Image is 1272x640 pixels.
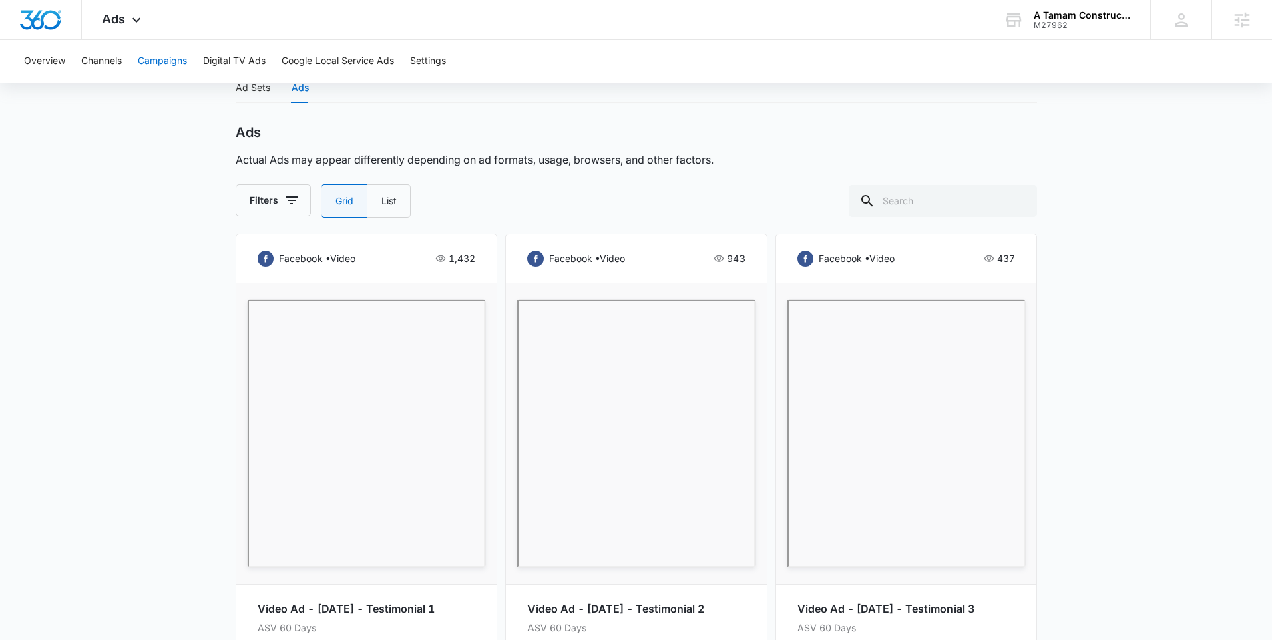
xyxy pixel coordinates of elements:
[279,251,355,266] p: facebook • video
[81,40,122,83] button: Channels
[797,251,813,267] img: facebook
[797,621,1015,635] p: ASV 60 Days
[527,601,745,617] p: Video Ad - [DATE] - Testimonial 2
[410,40,446,83] button: Settings
[236,124,261,141] h2: Ads
[549,251,625,266] p: facebook • video
[203,40,266,83] button: Digital TV Ads
[527,251,544,267] img: facebook
[138,40,187,83] button: Campaigns
[258,621,475,635] p: ASV 60 Days
[527,621,745,635] p: ASV 60 Days
[236,152,714,168] p: Actual Ads may appear differently depending on ad formats, usage, browsers, and other factors.
[1034,10,1131,21] div: account name
[449,251,475,266] p: 1,432
[102,12,125,26] span: Ads
[236,184,311,216] button: Filters
[517,300,755,567] iframe: Video Ad - July 2022 - Testimonial 2
[849,185,1037,217] input: Search
[236,80,270,95] div: Ad Sets
[367,184,411,218] label: List
[248,300,485,567] iframe: Video Ad - July 2022 - Testimonial 1
[727,251,745,266] p: 943
[819,251,895,266] p: facebook • video
[997,251,1015,266] p: 437
[1034,21,1131,30] div: account id
[282,40,394,83] button: Google Local Service Ads
[797,601,1015,617] p: Video Ad - [DATE] - Testimonial 3
[24,40,65,83] button: Overview
[787,300,1025,567] iframe: Video Ad - July 2022 - Testimonial 3
[292,80,309,95] div: Ads
[258,251,274,267] img: facebook
[321,184,367,218] label: Grid
[258,601,475,617] p: Video Ad - [DATE] - Testimonial 1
